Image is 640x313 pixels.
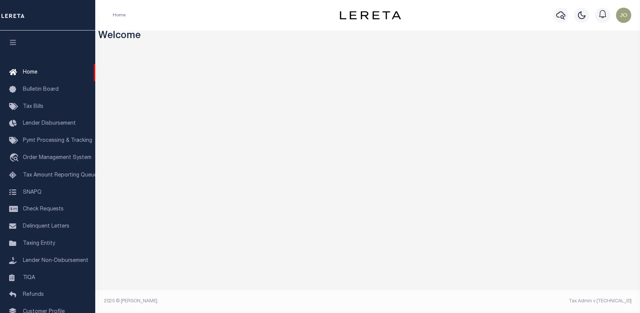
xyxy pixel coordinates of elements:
h3: Welcome [98,30,637,42]
span: Bulletin Board [23,87,59,92]
span: Lender Non-Disbursement [23,258,88,263]
li: Home [113,12,126,19]
span: Tax Bills [23,104,43,109]
div: 2025 © [PERSON_NAME]. [98,298,368,305]
span: Check Requests [23,207,64,212]
img: svg+xml;base64,PHN2ZyB4bWxucz0iaHR0cDovL3d3dy53My5vcmcvMjAwMC9zdmciIHBvaW50ZXItZXZlbnRzPSJub25lIi... [616,8,631,23]
span: Tax Amount Reporting Queue [23,173,97,178]
span: SNAPQ [23,189,42,195]
span: TIQA [23,275,35,280]
span: Lender Disbursement [23,121,76,126]
i: travel_explore [9,153,21,163]
span: Taxing Entity [23,241,55,246]
span: Home [23,70,37,75]
span: Delinquent Letters [23,224,69,229]
img: logo-dark.svg [340,11,401,19]
span: Pymt Processing & Tracking [23,138,92,143]
span: Refunds [23,292,44,297]
span: Order Management System [23,155,91,161]
div: Tax Admin v.[TECHNICAL_ID] [373,298,632,305]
